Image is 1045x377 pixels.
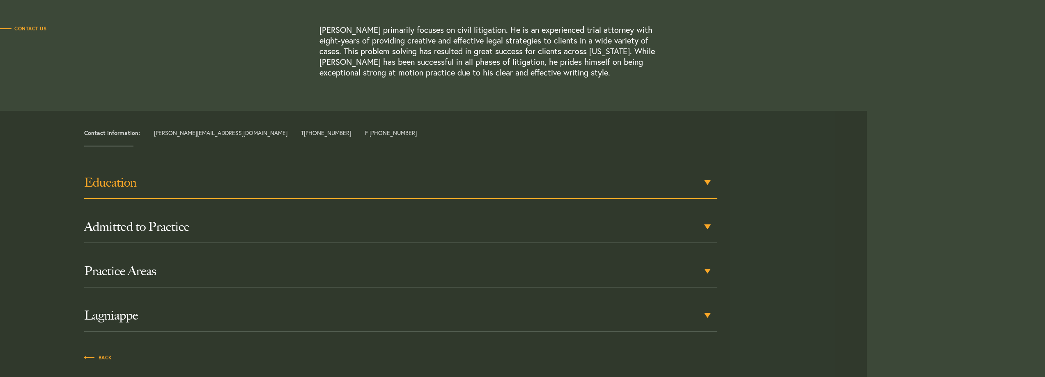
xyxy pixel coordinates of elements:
[84,264,717,279] h3: Practice Areas
[84,355,112,360] span: Back
[84,219,717,234] h3: Admitted to Practice
[84,308,717,323] h3: Lagniappe
[84,129,140,137] strong: Contact information:
[301,130,351,136] span: T
[154,129,287,137] a: [PERSON_NAME][EMAIL_ADDRESS][DOMAIN_NAME]
[365,130,417,136] span: F [PHONE_NUMBER]
[84,175,717,190] h3: Education
[84,352,112,361] a: Back
[304,129,351,137] a: [PHONE_NUMBER]
[319,25,671,78] p: [PERSON_NAME] primarily focuses on civil litigation. He is an experienced trial attorney with eig...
